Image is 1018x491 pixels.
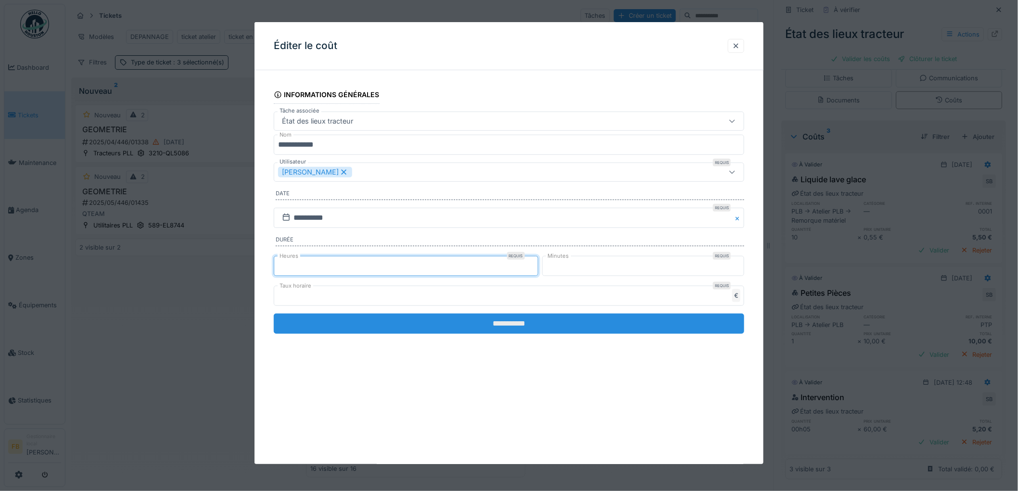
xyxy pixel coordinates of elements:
div: Informations générales [274,88,380,104]
div: [PERSON_NAME] [278,167,352,177]
label: Durée [276,236,744,246]
div: € [732,289,740,302]
div: Requis [713,159,731,166]
button: Close [734,208,744,228]
div: Requis [507,252,525,260]
label: Utilisateur [278,158,308,166]
h3: Éditer le coût [274,40,337,52]
div: Requis [713,204,731,212]
label: Nom [278,131,293,139]
div: Requis [713,282,731,290]
label: Tâche associée [278,107,321,115]
label: Taux horaire [278,282,313,290]
label: Heures [278,252,300,260]
div: Requis [713,252,731,260]
label: Minutes [546,252,571,260]
label: Date [276,189,744,200]
div: État des lieux tracteur [278,116,357,126]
